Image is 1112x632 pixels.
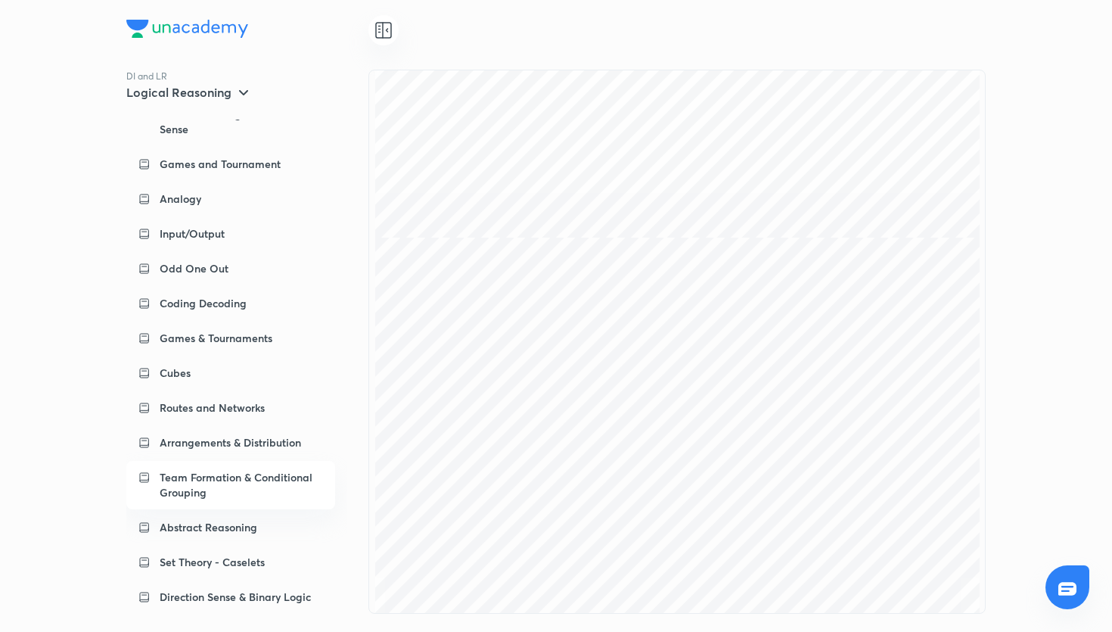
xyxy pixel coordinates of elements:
[160,520,257,535] p: Abstract Reasoning
[160,470,323,500] p: Team Formation & Conditional Grouping
[160,555,265,570] p: Set Theory - Caselets
[160,366,191,381] p: Cubes
[126,70,368,83] p: DI and LR
[160,590,311,605] p: Direction Sense & Binary Logic
[160,400,265,416] p: Routes and Networks
[160,107,323,137] p: Decision Making & Direction Sense
[160,296,247,311] p: Coding Decoding
[160,157,281,172] p: Games and Tournament
[160,435,301,450] p: Arrangements & Distribution
[126,20,248,38] img: Company Logo
[160,226,225,241] p: Input/Output
[126,85,231,100] h5: Logical Reasoning
[160,331,272,346] p: Games & Tournaments
[160,261,228,276] p: Odd One Out
[160,191,201,207] p: Analogy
